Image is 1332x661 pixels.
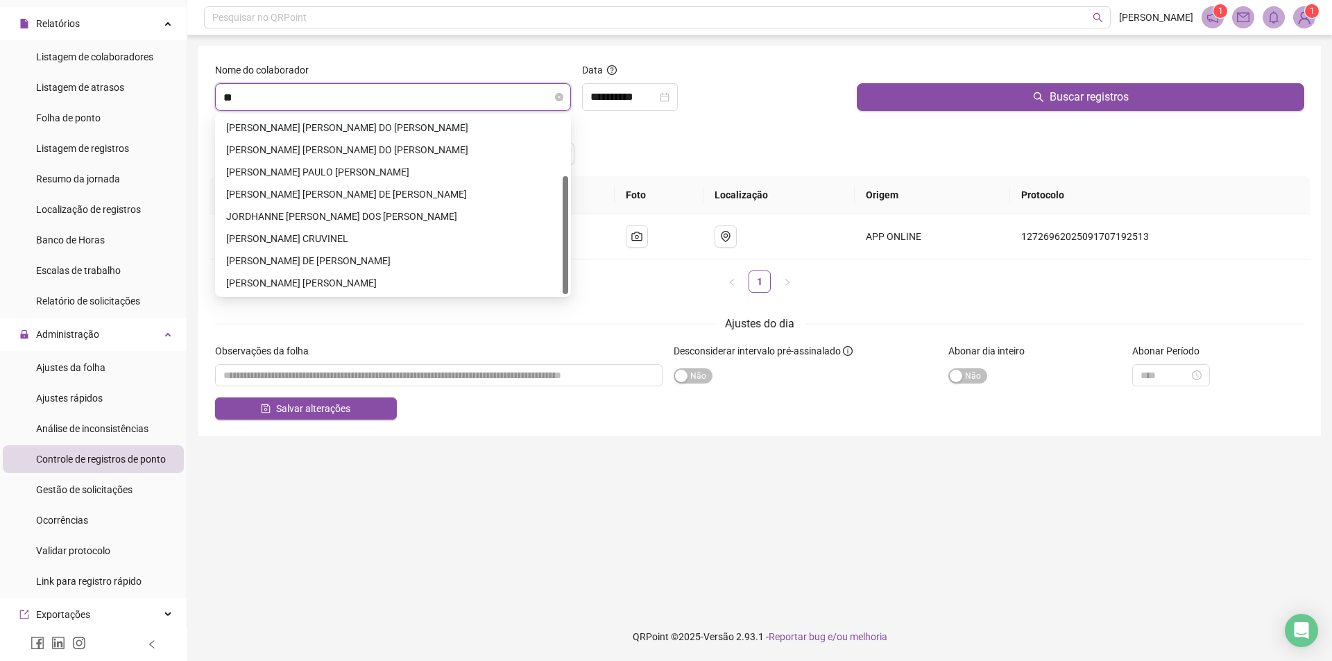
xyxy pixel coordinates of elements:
span: Reportar bug e/ou melhoria [769,631,887,642]
div: [PERSON_NAME] DE [PERSON_NAME] [226,253,560,268]
span: notification [1206,11,1219,24]
footer: QRPoint © 2025 - 2.93.1 - [187,612,1332,661]
th: Protocolo [1010,176,1310,214]
span: Listagem de registros [36,143,129,154]
span: Análise de inconsistências [36,423,148,434]
button: left [721,271,743,293]
label: Abonar dia inteiro [948,343,1034,359]
span: info-circle [843,346,853,356]
div: JOAO VITOR FERREIRA DE JESUS [218,183,568,205]
sup: Atualize o seu contato no menu Meus Dados [1305,4,1319,18]
span: Ajustes rápidos [36,393,103,404]
span: camera [631,231,642,242]
span: Data [582,65,603,76]
div: JOAO MARIO DO NASCIMENTO [218,139,568,161]
label: Abonar Período [1132,343,1209,359]
span: Buscar registros [1050,89,1129,105]
span: lock [19,329,29,339]
span: Exportações [36,609,90,620]
span: Listagem de atrasos [36,82,124,93]
span: file [19,19,29,28]
span: left [147,639,157,649]
span: mail [1237,11,1249,24]
span: Ajustes da folha [36,362,105,373]
div: JORDHANNE [PERSON_NAME] DOS [PERSON_NAME] [226,209,560,224]
label: Observações da folha [215,343,318,359]
span: Localização de registros [36,204,141,215]
span: linkedin [51,636,65,650]
div: JORDHANNE RODRIGUES DOS SANTOS [218,205,568,228]
div: LILIANE FERREIRA DE JESUS [218,250,568,272]
span: Salvar alterações [276,401,350,416]
li: 1 [749,271,771,293]
span: Validar protocolo [36,545,110,556]
span: Desconsiderar intervalo pré-assinalado [674,345,841,357]
td: APP ONLINE [855,214,1010,259]
span: Ajustes do dia [725,317,794,330]
span: [PERSON_NAME] [1119,10,1193,25]
span: right [783,278,792,286]
button: Salvar alterações [215,397,397,420]
span: export [19,610,29,619]
span: close-circle [555,93,563,101]
div: JUNIOR GONCALVES CRUVINEL [218,228,568,250]
div: [PERSON_NAME] [PERSON_NAME] [226,275,560,291]
div: [PERSON_NAME] CRUVINEL [226,231,560,246]
span: Resumo da jornada [36,173,120,184]
span: Controle de registros de ponto [36,454,166,465]
label: Nome do colaborador [215,62,318,78]
div: SAMUEL RONALD ARAUJO OLIVEIRA [218,272,568,294]
span: environment [720,231,731,242]
span: Relatório de solicitações [36,295,140,307]
span: Escalas de trabalho [36,265,121,276]
div: [PERSON_NAME] [PERSON_NAME] DO [PERSON_NAME] [226,120,560,135]
span: instagram [72,636,86,650]
span: 1 [1310,6,1315,16]
span: Listagem de colaboradores [36,51,153,62]
button: Buscar registros [857,83,1304,111]
span: Versão [703,631,734,642]
td: 12726962025091707192513 [1010,214,1310,259]
span: facebook [31,636,44,650]
li: Próxima página [776,271,799,293]
span: Relatórios [36,18,80,29]
div: [PERSON_NAME] PAULO [PERSON_NAME] [226,164,560,180]
span: search [1033,92,1044,103]
button: right [776,271,799,293]
li: Página anterior [721,271,743,293]
span: Administração [36,329,99,340]
th: Localização [703,176,855,214]
span: Link para registro rápido [36,576,142,587]
a: 1 [749,271,770,292]
div: JOAO PAULO APARECIDO ALVES GONCALVES [218,161,568,183]
span: bell [1267,11,1280,24]
span: left [728,278,736,286]
span: 1 [1218,6,1223,16]
span: search [1093,12,1103,23]
span: Banco de Horas [36,234,105,246]
span: question-circle [607,65,617,75]
span: Ocorrências [36,515,88,526]
th: Foto [615,176,703,214]
img: 53634 [1294,7,1315,28]
div: JANAINA MARCELINA DANIEL DO NASCIMENTO [218,117,568,139]
span: Gestão de solicitações [36,484,133,495]
span: save [261,404,271,413]
div: [PERSON_NAME] [PERSON_NAME] DE [PERSON_NAME] [226,187,560,202]
th: Origem [855,176,1010,214]
div: [PERSON_NAME] [PERSON_NAME] DO [PERSON_NAME] [226,142,560,157]
div: Open Intercom Messenger [1285,614,1318,647]
sup: 1 [1213,4,1227,18]
span: Folha de ponto [36,112,101,123]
